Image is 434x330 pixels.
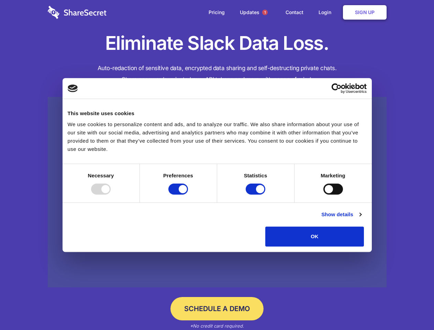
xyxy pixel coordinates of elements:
h4: Auto-redaction of sensitive data, encrypted data sharing and self-destructing private chats. Shar... [48,63,387,85]
a: Sign Up [343,5,387,20]
a: Login [312,2,342,23]
a: Schedule a Demo [170,297,264,320]
a: Wistia video thumbnail [48,97,387,288]
a: Usercentrics Cookiebot - opens in a new window [307,83,367,93]
a: Pricing [202,2,232,23]
div: This website uses cookies [68,109,367,118]
button: OK [265,227,364,246]
h1: Eliminate Slack Data Loss. [48,31,387,56]
a: Show details [321,210,361,219]
span: 1 [262,10,268,15]
strong: Preferences [163,173,193,178]
strong: Statistics [244,173,267,178]
strong: Necessary [88,173,114,178]
img: logo [68,85,78,92]
img: logo-wordmark-white-trans-d4663122ce5f474addd5e946df7df03e33cb6a1c49d2221995e7729f52c070b2.svg [48,6,107,19]
strong: Marketing [321,173,345,178]
em: *No credit card required. [190,323,244,329]
div: We use cookies to personalize content and ads, and to analyze our traffic. We also share informat... [68,120,367,153]
a: Contact [279,2,310,23]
